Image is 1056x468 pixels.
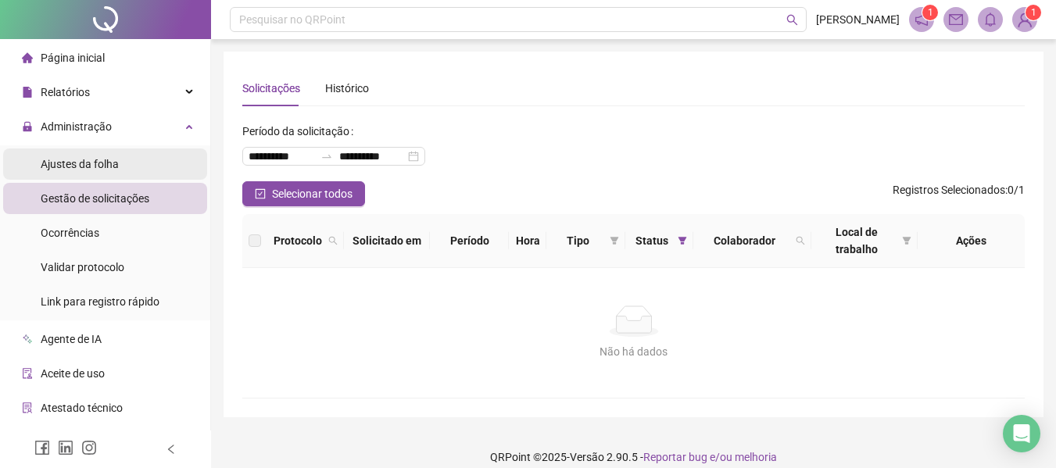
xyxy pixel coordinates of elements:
div: Solicitações [242,80,300,97]
span: filter [675,229,690,252]
span: Administração [41,120,112,133]
span: Tipo [553,232,603,249]
label: Período da solicitação [242,119,360,144]
span: Ocorrências [41,227,99,239]
span: Registros Selecionados [893,184,1005,196]
span: audit [22,368,33,379]
span: Status [632,232,671,249]
span: Atestado técnico [41,402,123,414]
span: instagram [81,440,97,455]
span: bell [983,13,997,27]
span: facebook [34,440,50,455]
span: file [22,87,33,98]
div: Open Intercom Messenger [1003,415,1040,452]
span: filter [678,236,687,245]
span: Selecionar todos [272,185,353,202]
sup: 1 [922,5,938,20]
span: solution [22,402,33,413]
span: Link para registro rápido [41,295,159,308]
button: Selecionar todos [242,181,365,206]
span: Validar protocolo [41,261,124,273]
span: filter [607,229,622,252]
span: filter [610,236,619,245]
div: Ações [924,232,1018,249]
span: Relatórios [41,86,90,98]
span: left [166,444,177,455]
span: 1 [1031,7,1036,18]
img: 90035 [1013,8,1036,31]
span: search [328,236,338,245]
span: search [325,229,341,252]
th: Solicitado em [344,214,430,268]
span: : 0 / 1 [893,181,1025,206]
span: Ajustes da folha [41,158,119,170]
span: Colaborador [700,232,789,249]
span: home [22,52,33,63]
th: Hora [509,214,546,268]
span: swap-right [320,150,333,163]
span: Reportar bug e/ou melhoria [643,451,777,463]
span: search [786,14,798,26]
span: 1 [928,7,933,18]
span: search [793,229,808,252]
span: mail [949,13,963,27]
span: Protocolo [274,232,322,249]
th: Período [430,214,509,268]
span: filter [902,236,911,245]
div: Não há dados [261,343,1006,360]
span: notification [915,13,929,27]
span: to [320,150,333,163]
span: Aceite de uso [41,367,105,380]
span: check-square [255,188,266,199]
span: [PERSON_NAME] [816,11,900,28]
span: Versão [570,451,604,463]
div: Histórico [325,80,369,97]
span: Local de trabalho [818,223,896,258]
span: Gestão de solicitações [41,192,149,205]
span: lock [22,121,33,132]
span: search [796,236,805,245]
span: filter [899,220,915,261]
span: Página inicial [41,52,105,64]
span: linkedin [58,440,73,455]
sup: Atualize o seu contato no menu Meus Dados [1026,5,1041,20]
span: Agente de IA [41,333,102,345]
